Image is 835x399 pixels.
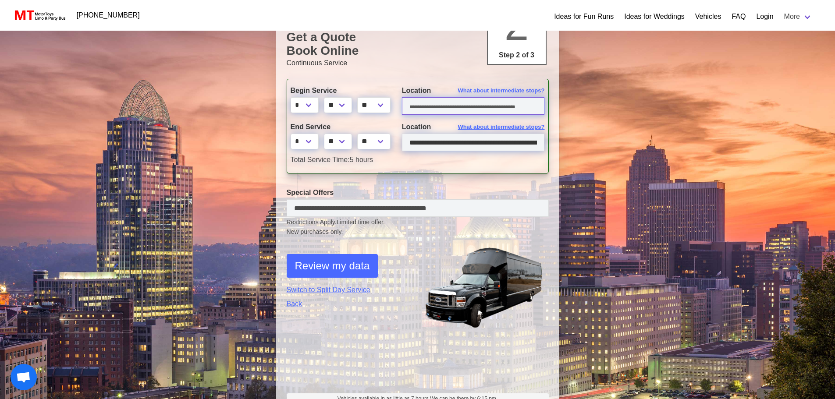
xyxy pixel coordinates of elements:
label: Begin Service [291,85,389,96]
span: Limited time offer. [337,218,385,227]
a: Vehicles [695,11,721,22]
span: Location [402,87,431,94]
label: Special Offers [287,187,549,198]
img: MotorToys Logo [12,9,66,21]
img: 1.png [424,247,549,328]
small: Restrictions Apply. [287,219,549,237]
a: Switch to Split Day Service [287,285,411,295]
span: New purchases only. [287,227,549,237]
div: 5 hours [284,155,551,165]
span: Location [402,123,431,131]
p: Step 2 of 3 [491,50,542,60]
a: [PHONE_NUMBER] [71,7,145,24]
h1: Get a Quote Book Online [287,30,549,58]
label: End Service [291,122,389,132]
a: More [779,8,817,25]
a: Ideas for Weddings [624,11,685,22]
p: Continuous Service [287,58,549,68]
button: Review my data [287,254,378,278]
a: Login [756,11,773,22]
a: FAQ [732,11,746,22]
a: Open chat [11,364,37,390]
a: Ideas for Fun Runs [554,11,614,22]
span: Total Service Time: [291,156,350,163]
span: What about intermediate stops? [458,86,545,95]
a: Back [287,299,411,309]
span: What about intermediate stops? [458,123,545,131]
span: Review my data [295,258,370,274]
